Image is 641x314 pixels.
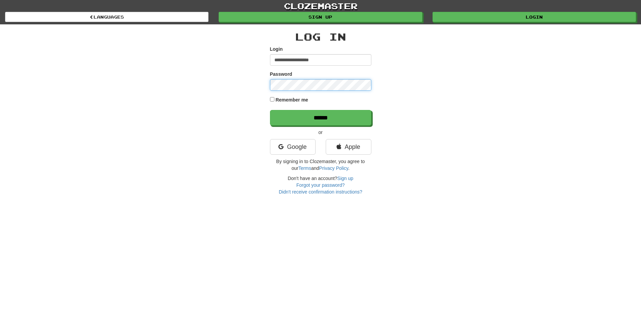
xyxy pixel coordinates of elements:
[337,176,353,181] a: Sign up
[275,96,308,103] label: Remember me
[319,165,348,171] a: Privacy Policy
[298,165,311,171] a: Terms
[270,158,371,172] p: By signing in to Clozemaster, you agree to our and .
[270,139,316,155] a: Google
[5,12,208,22] a: Languages
[270,46,283,52] label: Login
[270,71,292,77] label: Password
[279,189,362,195] a: Didn't receive confirmation instructions?
[326,139,371,155] a: Apple
[219,12,422,22] a: Sign up
[270,129,371,136] p: or
[270,175,371,195] div: Don't have an account?
[270,31,371,42] h2: Log In
[296,182,345,188] a: Forgot your password?
[433,12,636,22] a: Login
